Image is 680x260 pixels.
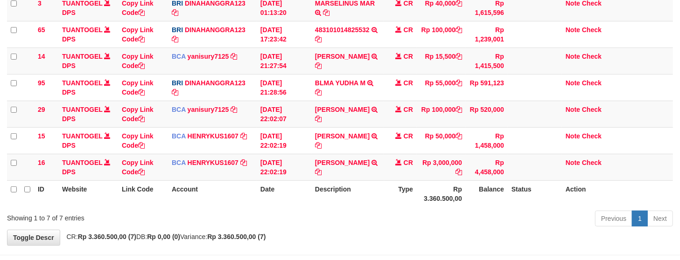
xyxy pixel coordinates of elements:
strong: Rp 3.360.500,00 (7) [78,233,136,240]
strong: Rp 3.360.500,00 (7) [207,233,266,240]
span: CR [404,106,413,113]
a: DINAHANGGRA123 [185,79,245,87]
a: TUANTOGEL [62,159,103,166]
a: Copy HERI SUMANTO to clipboard [315,168,322,176]
td: DPS [58,74,118,101]
a: HENRYKUS1607 [188,132,238,140]
a: Copy Rp 15,500 to clipboard [456,53,462,60]
td: Rp 100,000 [417,21,466,48]
td: Rp 1,239,001 [466,21,508,48]
span: 29 [38,106,45,113]
span: 14 [38,53,45,60]
td: DPS [58,154,118,180]
span: CR [404,26,413,34]
td: DPS [58,127,118,154]
a: Copy BLMA YUDHA M to clipboard [315,89,322,96]
a: Next [647,211,673,226]
a: Check [582,159,602,166]
a: Copy Rp 50,000 to clipboard [456,132,462,140]
a: Copy Link Code [122,159,154,176]
th: Link Code [118,180,168,207]
a: Copy Link Code [122,26,154,43]
th: Account [168,180,257,207]
a: yanisury7125 [188,106,229,113]
a: [PERSON_NAME] [315,53,370,60]
div: Showing 1 to 7 of 7 entries [7,210,276,223]
a: Check [582,79,602,87]
a: 1 [632,211,648,226]
td: Rp 520,000 [466,101,508,127]
a: Copy Link Code [122,79,154,96]
span: CR [404,53,413,60]
span: BCA [172,159,186,166]
th: Type [384,180,417,207]
a: Copy yanisury7125 to clipboard [231,53,237,60]
td: [DATE] 22:02:19 [257,127,311,154]
a: Copy HENRYKUS1607 to clipboard [240,132,247,140]
a: Copy yanisury7125 to clipboard [231,106,237,113]
th: Status [508,180,562,207]
a: Previous [595,211,632,226]
span: BRI [172,26,183,34]
th: Description [311,180,384,207]
a: Note [566,79,580,87]
a: Note [566,53,580,60]
td: Rp 1,415,500 [466,48,508,74]
strong: Rp 0,00 (0) [147,233,180,240]
a: HENRYKUS1607 [188,159,238,166]
a: TUANTOGEL [62,26,103,34]
a: TUANTOGEL [62,79,103,87]
a: Check [582,26,602,34]
a: Copy 483101014825532 to clipboard [315,35,322,43]
td: Rp 100,000 [417,101,466,127]
th: Balance [466,180,508,207]
a: Copy DINAHANGGRA123 to clipboard [172,89,178,96]
a: Copy MARSELINUS MAR to clipboard [323,9,329,16]
a: Note [566,159,580,166]
td: [DATE] 17:23:42 [257,21,311,48]
span: 15 [38,132,45,140]
td: Rp 591,123 [466,74,508,101]
a: Copy DINAHANGGRA123 to clipboard [172,9,178,16]
a: DINAHANGGRA123 [185,26,245,34]
td: [DATE] 21:28:56 [257,74,311,101]
a: Toggle Descr [7,230,60,246]
a: Copy Rp 100,000 to clipboard [456,106,462,113]
a: Copy DINAHANGGRA123 to clipboard [172,35,178,43]
a: Copy Link Code [122,53,154,69]
th: ID [34,180,58,207]
a: Copy HENRYKUS1607 to clipboard [240,159,247,166]
a: Check [582,53,602,60]
a: 483101014825532 [315,26,370,34]
span: 95 [38,79,45,87]
a: Copy Rp 3,000,000 to clipboard [456,168,462,176]
th: Website [58,180,118,207]
a: Check [582,132,602,140]
span: 65 [38,26,45,34]
span: 16 [38,159,45,166]
span: CR [404,79,413,87]
td: [DATE] 22:02:07 [257,101,311,127]
td: Rp 15,500 [417,48,466,74]
a: TUANTOGEL [62,132,103,140]
td: DPS [58,21,118,48]
a: Copy SUSI SULASTRI to clipboard [315,62,322,69]
a: Check [582,106,602,113]
a: [PERSON_NAME] [315,132,370,140]
a: Copy Rp 55,000 to clipboard [456,79,462,87]
td: DPS [58,101,118,127]
a: BLMA YUDHA M [315,79,365,87]
th: Date [257,180,311,207]
td: Rp 50,000 [417,127,466,154]
a: [PERSON_NAME] [315,159,370,166]
a: TUANTOGEL [62,53,103,60]
span: BCA [172,53,186,60]
span: BRI [172,79,183,87]
td: Rp 4,458,000 [466,154,508,180]
a: yanisury7125 [188,53,229,60]
a: Note [566,132,580,140]
span: CR: DB: Variance: [62,233,266,240]
a: Copy AHMAD FATONI to clipboard [315,115,322,123]
a: Copy MUHAMAD AMIN to clipboard [315,142,322,149]
td: [DATE] 22:02:19 [257,154,311,180]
